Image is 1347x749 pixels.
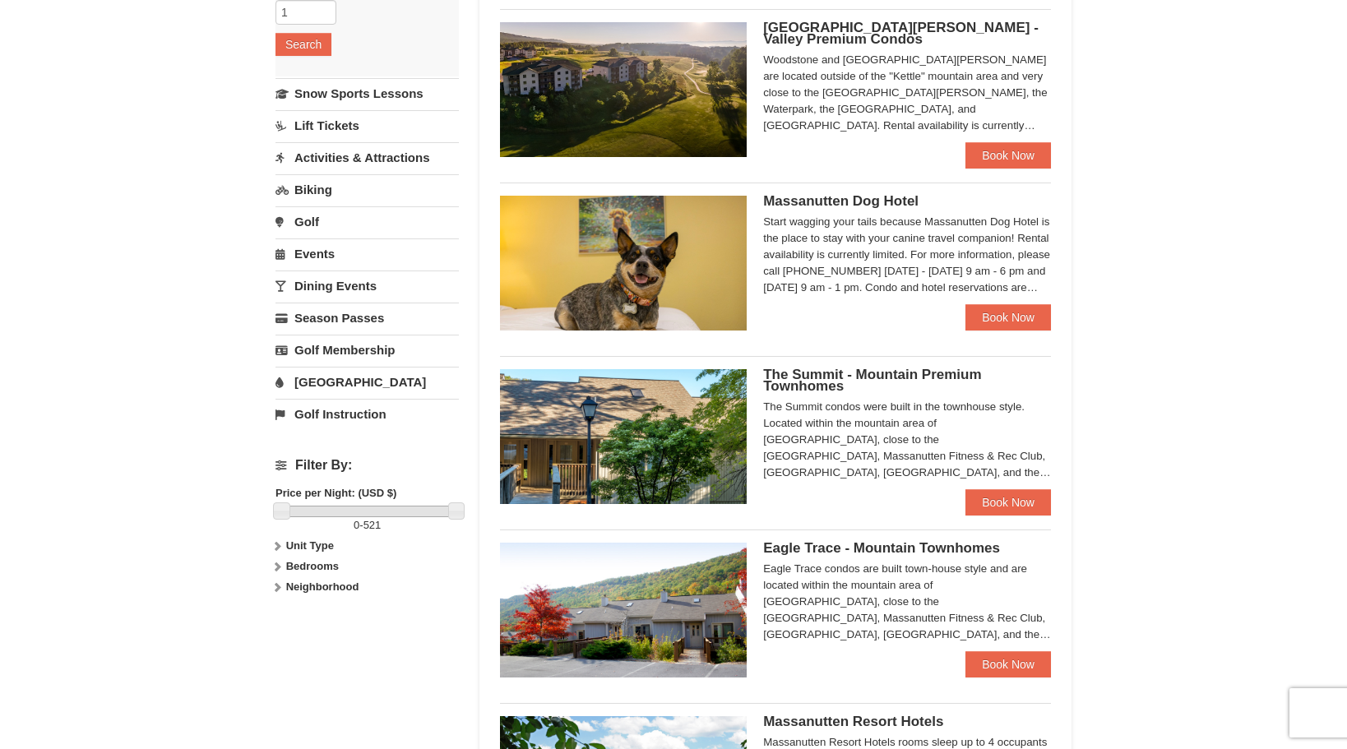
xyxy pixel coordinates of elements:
[763,714,943,729] span: Massanutten Resort Hotels
[275,270,459,301] a: Dining Events
[286,580,359,593] strong: Neighborhood
[763,367,981,394] span: The Summit - Mountain Premium Townhomes
[763,20,1039,47] span: [GEOGRAPHIC_DATA][PERSON_NAME] - Valley Premium Condos
[763,52,1051,134] div: Woodstone and [GEOGRAPHIC_DATA][PERSON_NAME] are located outside of the "Kettle" mountain area an...
[763,540,1000,556] span: Eagle Trace - Mountain Townhomes
[275,303,459,333] a: Season Passes
[275,335,459,365] a: Golf Membership
[763,214,1051,296] div: Start wagging your tails because Massanutten Dog Hotel is the place to stay with your canine trav...
[275,238,459,269] a: Events
[500,22,747,157] img: 19219041-4-ec11c166.jpg
[275,33,331,56] button: Search
[275,399,459,429] a: Golf Instruction
[275,110,459,141] a: Lift Tickets
[965,651,1051,677] a: Book Now
[500,369,747,504] img: 19219034-1-0eee7e00.jpg
[275,458,459,473] h4: Filter By:
[275,78,459,109] a: Snow Sports Lessons
[275,142,459,173] a: Activities & Attractions
[763,193,919,209] span: Massanutten Dog Hotel
[500,543,747,677] img: 19218983-1-9b289e55.jpg
[763,399,1051,481] div: The Summit condos were built in the townhouse style. Located within the mountain area of [GEOGRAP...
[965,304,1051,331] a: Book Now
[286,539,334,552] strong: Unit Type
[354,519,359,531] span: 0
[286,560,339,572] strong: Bedrooms
[275,174,459,205] a: Biking
[965,489,1051,516] a: Book Now
[275,487,396,499] strong: Price per Night: (USD $)
[965,142,1051,169] a: Book Now
[275,367,459,397] a: [GEOGRAPHIC_DATA]
[763,561,1051,643] div: Eagle Trace condos are built town-house style and are located within the mountain area of [GEOGRA...
[275,206,459,237] a: Golf
[500,196,747,331] img: 27428181-5-81c892a3.jpg
[275,517,459,534] label: -
[363,519,382,531] span: 521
